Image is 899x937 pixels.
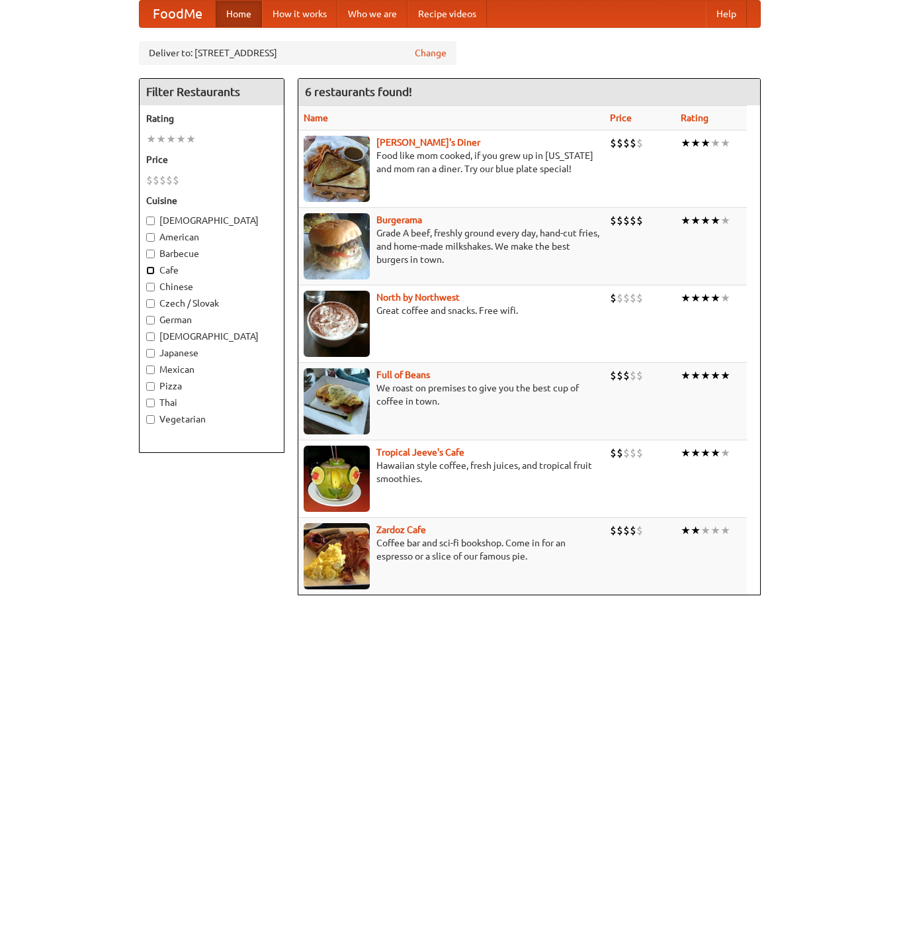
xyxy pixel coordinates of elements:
[681,523,691,538] li: ★
[304,226,599,266] p: Grade A beef, freshly ground every day, hand-cut fries, and home-made milkshakes. We make the bes...
[186,132,196,146] li: ★
[173,173,179,187] li: $
[146,112,277,125] h5: Rating
[146,194,277,207] h5: Cuisine
[701,446,710,460] li: ★
[146,247,277,260] label: Barbecue
[305,85,412,98] ng-pluralize: 6 restaurants found!
[376,524,426,535] a: Zardoz Cafe
[146,217,155,225] input: [DEMOGRAPHIC_DATA]
[304,136,370,202] img: sallys.jpg
[691,291,701,305] li: ★
[376,447,464,458] a: Tropical Jeeve's Cafe
[636,446,643,460] li: $
[262,1,337,27] a: How it works
[720,291,730,305] li: ★
[337,1,407,27] a: Who we are
[415,46,447,60] a: Change
[146,346,277,360] label: Japanese
[623,291,630,305] li: $
[407,1,487,27] a: Recipe videos
[304,291,370,357] img: north.jpg
[146,415,155,424] input: Vegetarian
[376,137,480,148] a: [PERSON_NAME]'s Diner
[681,136,691,150] li: ★
[376,370,430,380] a: Full of Beans
[630,213,636,228] li: $
[617,213,623,228] li: $
[691,368,701,383] li: ★
[701,291,710,305] li: ★
[146,233,155,242] input: American
[304,149,599,175] p: Food like mom cooked, if you grew up in [US_STATE] and mom ran a diner. Try our blue plate special!
[681,446,691,460] li: ★
[630,291,636,305] li: $
[376,292,460,303] a: North by Northwest
[617,368,623,383] li: $
[691,446,701,460] li: ★
[636,368,643,383] li: $
[304,304,599,317] p: Great coffee and snacks. Free wifi.
[304,536,599,563] p: Coffee bar and sci-fi bookshop. Come in for an espresso or a slice of our famous pie.
[146,173,153,187] li: $
[681,213,691,228] li: ★
[691,213,701,228] li: ★
[146,283,155,291] input: Chinese
[681,113,708,123] a: Rating
[681,368,691,383] li: ★
[691,523,701,538] li: ★
[146,132,156,146] li: ★
[159,173,166,187] li: $
[139,41,456,65] div: Deliver to: [STREET_ADDRESS]
[146,316,155,324] input: German
[140,1,216,27] a: FoodMe
[710,368,720,383] li: ★
[146,349,155,358] input: Japanese
[146,363,277,376] label: Mexican
[304,213,370,279] img: burgerama.jpg
[146,366,155,374] input: Mexican
[304,523,370,589] img: zardoz.jpg
[617,446,623,460] li: $
[701,523,710,538] li: ★
[140,79,284,105] h4: Filter Restaurants
[376,215,422,225] a: Burgerama
[216,1,262,27] a: Home
[630,136,636,150] li: $
[636,136,643,150] li: $
[146,264,277,277] label: Cafe
[701,213,710,228] li: ★
[146,399,155,407] input: Thai
[146,379,277,393] label: Pizza
[610,368,617,383] li: $
[146,266,155,275] input: Cafe
[681,291,691,305] li: ★
[176,132,186,146] li: ★
[623,523,630,538] li: $
[710,291,720,305] li: ★
[617,136,623,150] li: $
[146,250,155,258] input: Barbecue
[610,291,617,305] li: $
[623,368,630,383] li: $
[623,213,630,228] li: $
[701,136,710,150] li: ★
[710,446,720,460] li: ★
[636,291,643,305] li: $
[630,523,636,538] li: $
[720,523,730,538] li: ★
[146,413,277,426] label: Vegetarian
[623,446,630,460] li: $
[710,213,720,228] li: ★
[304,459,599,485] p: Hawaiian style coffee, fresh juices, and tropical fruit smoothies.
[636,213,643,228] li: $
[720,446,730,460] li: ★
[146,153,277,166] h5: Price
[630,446,636,460] li: $
[720,136,730,150] li: ★
[304,113,328,123] a: Name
